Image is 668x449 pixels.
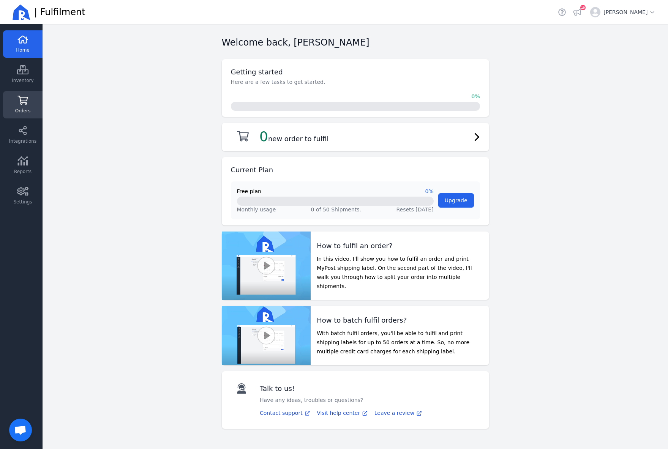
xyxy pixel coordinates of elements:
h2: new order to fulfil [259,129,328,144]
p: With batch fulfil orders, you'll be able to fulfil and print shipping labels for up to 50 orders ... [317,329,483,356]
div: 10 [580,5,586,10]
span: Free plan [237,187,261,195]
a: Open chat [9,419,32,441]
span: Visit help center [317,410,360,416]
span: Reports [14,169,32,175]
span: Settings [13,199,32,205]
span: Home [16,47,29,53]
a: Contact support [260,409,311,417]
h2: How to fulfil an order? [317,241,483,251]
span: Orders [15,108,30,114]
h2: How to batch fulfil orders? [317,315,483,326]
span: Resets [DATE] [396,206,433,213]
span: 0% [425,187,433,195]
h2: Welcome back, [PERSON_NAME] [222,36,370,49]
span: 0 of 50 Shipments. [311,206,361,213]
h2: Getting started [231,67,283,77]
img: Ricemill Logo [12,3,30,21]
a: Helpdesk [557,7,567,17]
h2: Talk to us! [260,383,363,394]
span: Here are a few tasks to get started. [231,79,325,85]
span: Upgrade [445,197,467,203]
button: 10 [572,7,583,17]
span: 0% [471,93,480,100]
span: Monthly usage [237,206,276,213]
h2: Current Plan [231,165,273,175]
span: 0 [259,129,268,144]
button: [PERSON_NAME] [587,4,659,20]
span: Integrations [9,138,36,144]
button: Upgrade [438,193,474,208]
span: Contact support [260,410,303,416]
span: [PERSON_NAME] [603,8,656,16]
span: Leave a review [374,410,414,416]
a: Leave a review [374,409,423,417]
span: Inventory [12,77,33,83]
a: Visit help center [317,409,368,417]
span: Have any ideas, troubles or questions? [260,397,363,403]
p: In this video, I'll show you how to fulfil an order and print MyPost shipping label. On the secon... [317,254,483,291]
span: | Fulfilment [34,6,85,18]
